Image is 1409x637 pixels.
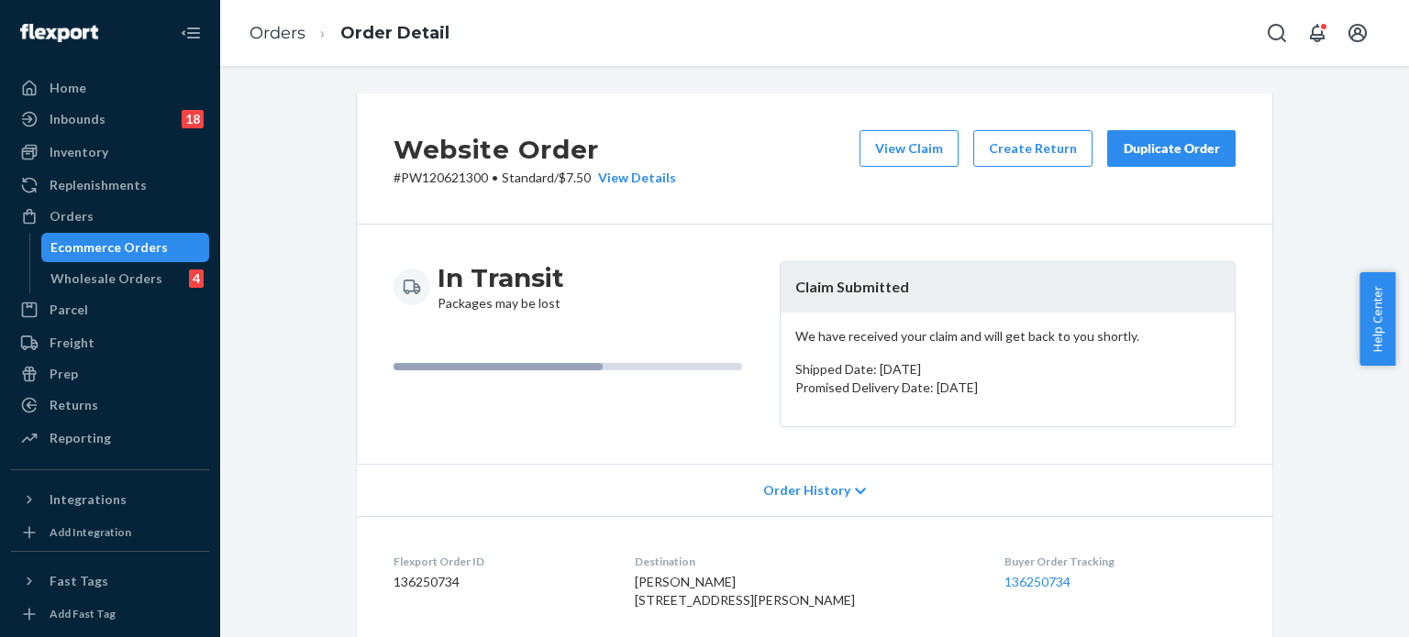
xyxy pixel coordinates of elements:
[50,606,116,621] div: Add Fast Tag
[795,327,1220,346] p: We have received your claim and will get back to you shortly.
[1259,15,1295,51] button: Open Search Box
[1339,15,1376,51] button: Open account menu
[50,334,94,352] div: Freight
[795,360,1220,379] p: Shipped Date: [DATE]
[11,202,209,231] a: Orders
[41,264,210,293] a: Wholesale Orders4
[11,359,209,389] a: Prep
[394,554,605,569] dt: Flexport Order ID
[50,396,98,414] div: Returns
[41,233,210,262] a: Ecommerce Orders
[635,554,976,569] dt: Destination
[860,130,959,167] button: View Claim
[1299,15,1336,51] button: Open notifications
[11,170,209,200] a: Replenishments
[50,79,86,97] div: Home
[438,261,564,294] h3: In Transit
[50,365,78,383] div: Prep
[11,603,209,625] a: Add Fast Tag
[50,490,127,509] div: Integrations
[172,15,209,51] button: Close Navigation
[50,143,108,161] div: Inventory
[795,379,1220,397] p: Promised Delivery Date: [DATE]
[11,390,209,420] a: Returns
[502,170,554,185] span: Standard
[50,524,131,540] div: Add Integration
[235,6,464,60] ol: breadcrumbs
[1293,582,1391,628] iframe: To enrich screen reader interactions, please activate Accessibility in Grammarly extension settings
[50,269,162,288] div: Wholesale Orders
[189,269,204,288] div: 4
[1123,139,1220,158] div: Duplicate Order
[781,262,1235,313] header: Claim Submitted
[11,104,209,134] a: Inbounds18
[50,110,105,128] div: Inbounds
[1359,272,1395,366] button: Help Center
[11,328,209,357] a: Freight
[11,137,209,167] a: Inventory
[1004,574,1071,589] a: 136250734
[340,23,449,43] a: Order Detail
[50,207,94,225] div: Orders
[20,24,98,42] img: Flexport logo
[50,429,111,447] div: Reporting
[973,130,1093,167] button: Create Return
[11,566,209,596] button: Fast Tags
[1107,130,1236,167] button: Duplicate Order
[11,73,209,103] a: Home
[182,110,204,128] div: 18
[394,169,676,187] p: # PW120621300 / $7.50
[591,169,676,187] button: View Details
[438,261,564,313] div: Packages may be lost
[50,301,88,319] div: Parcel
[11,522,209,544] a: Add Integration
[50,572,108,590] div: Fast Tags
[50,176,147,194] div: Replenishments
[11,485,209,514] button: Integrations
[394,130,676,169] h2: Website Order
[11,423,209,453] a: Reporting
[635,574,855,608] span: [PERSON_NAME] [STREET_ADDRESS][PERSON_NAME]
[50,238,168,257] div: Ecommerce Orders
[250,23,305,43] a: Orders
[1004,554,1236,569] dt: Buyer Order Tracking
[763,481,850,500] span: Order History
[492,170,498,185] span: •
[394,573,605,591] dd: 136250734
[11,295,209,324] a: Parcel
